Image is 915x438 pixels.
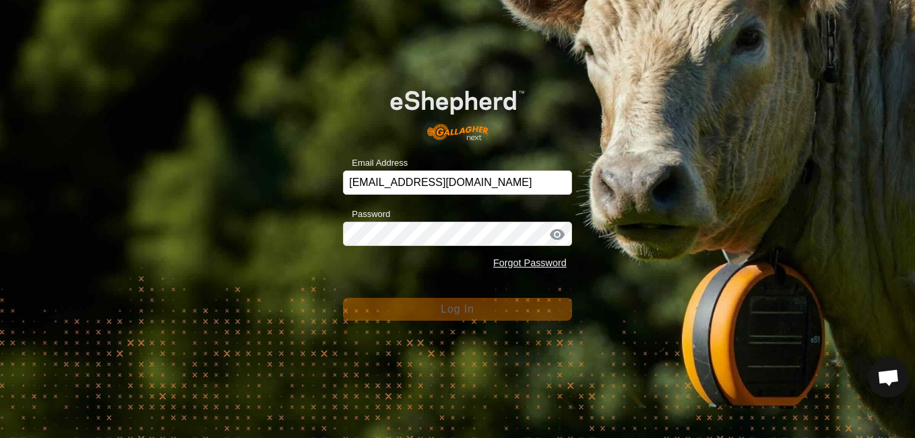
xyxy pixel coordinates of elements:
[493,257,567,268] a: Forgot Password
[343,156,408,170] label: Email Address
[343,170,572,195] input: Email Address
[869,357,909,398] a: Open chat
[441,303,474,315] span: Log In
[343,208,390,221] label: Password
[366,71,549,150] img: E-shepherd Logo
[343,298,572,321] button: Log In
